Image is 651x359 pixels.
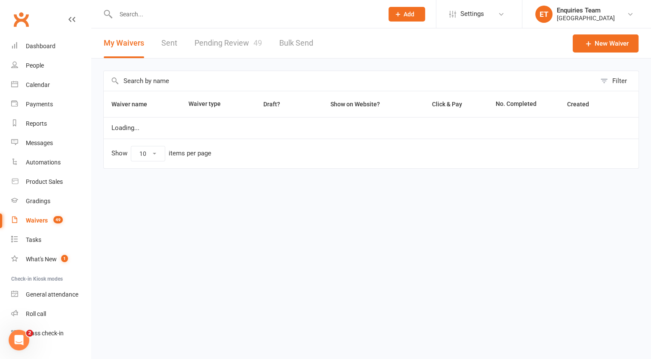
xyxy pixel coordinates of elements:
div: Reports [26,120,47,127]
div: General attendance [26,291,78,298]
a: Dashboard [11,37,91,56]
div: Calendar [26,81,50,88]
span: Click & Pay [432,101,462,108]
span: 1 [61,255,68,262]
a: Automations [11,153,91,172]
span: 49 [253,38,262,47]
button: Add [389,7,425,22]
a: Messages [11,133,91,153]
button: Filter [596,71,639,91]
button: My Waivers [104,28,144,58]
a: Sent [161,28,177,58]
div: What's New [26,256,57,263]
button: Click & Pay [424,99,472,109]
a: Payments [11,95,91,114]
a: Product Sales [11,172,91,192]
div: Messages [26,139,53,146]
a: New Waiver [573,34,639,53]
button: Show on Website? [323,99,389,109]
a: Calendar [11,75,91,95]
a: Pending Review49 [194,28,262,58]
input: Search by name [104,71,596,91]
button: Draft? [256,99,290,109]
div: [GEOGRAPHIC_DATA] [557,14,615,22]
a: People [11,56,91,75]
span: Waiver name [111,101,157,108]
input: Search... [113,8,377,20]
span: 2 [26,330,33,337]
span: Show on Website? [330,101,380,108]
th: Waiver type [181,91,241,117]
span: Settings [460,4,484,24]
div: Filter [612,76,627,86]
a: Gradings [11,192,91,211]
td: Loading... [104,117,639,139]
a: Waivers 49 [11,211,91,230]
a: Reports [11,114,91,133]
div: Payments [26,101,53,108]
div: Gradings [26,198,50,204]
a: Tasks [11,230,91,250]
a: What's New1 [11,250,91,269]
div: Show [111,146,211,161]
span: Draft? [263,101,280,108]
div: People [26,62,44,69]
a: Class kiosk mode [11,324,91,343]
a: Clubworx [10,9,32,30]
div: ET [535,6,552,23]
div: Dashboard [26,43,56,50]
div: Waivers [26,217,48,224]
iframe: Intercom live chat [9,330,29,350]
button: Waiver name [111,99,157,109]
span: Created [567,101,599,108]
div: Enquiries Team [557,6,615,14]
a: General attendance kiosk mode [11,285,91,304]
div: Product Sales [26,178,63,185]
span: Add [404,11,414,18]
div: Class check-in [26,330,64,337]
th: No. Completed [488,91,559,117]
span: 49 [53,216,63,223]
div: Tasks [26,236,41,243]
div: Roll call [26,310,46,317]
div: items per page [169,150,211,157]
a: Bulk Send [279,28,313,58]
a: Roll call [11,304,91,324]
button: Created [567,99,599,109]
div: Automations [26,159,61,166]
